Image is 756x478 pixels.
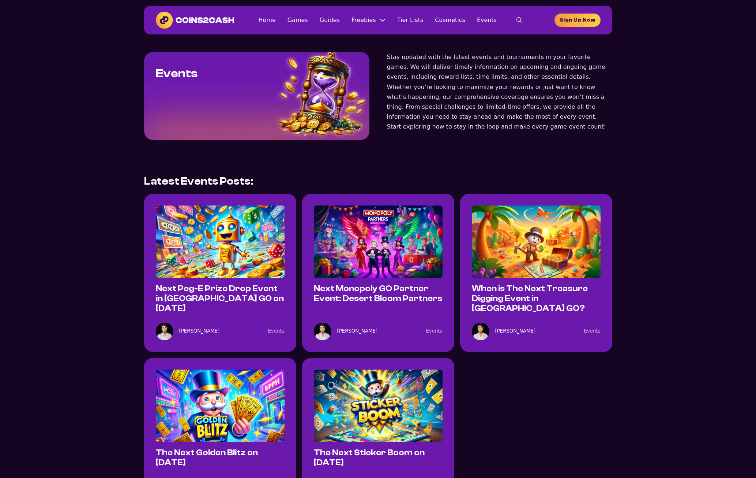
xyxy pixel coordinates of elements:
[156,370,285,442] img: Monopoly Go Golden Blitz event
[584,328,600,334] a: Events
[314,370,443,442] img: Monopoly GO sticker boom
[156,323,173,340] img: <img alt='Avatar image of Ivana Kegalj' src='https://secure.gravatar.com/avatar/d90b627804aa50d84...
[144,175,253,188] h2: Latest Events Posts:
[397,15,424,25] a: Tier Lists
[380,17,385,23] button: Freebies Sub menu
[258,15,275,25] a: Home
[314,205,443,278] img: Monopoly GO next partner event illustration
[156,12,234,29] img: Coins2Cash Logo
[156,448,258,467] a: The Next Golden Blitz on [DATE]
[435,15,465,25] a: Cosmetics
[477,15,497,25] a: Events
[508,13,530,27] button: toggle search
[472,205,601,278] img: Digging events in Monopoly GO
[426,328,442,334] a: Events
[314,323,331,340] img: <img alt='Avatar image of Ivana Kegalj' src='https://secure.gravatar.com/avatar/d90b627804aa50d84...
[268,328,284,334] a: Events
[320,15,340,25] a: Guides
[156,284,284,314] a: Next Peg-E Prize Drop Event in [GEOGRAPHIC_DATA] GO on [DATE]
[314,284,442,303] a: Next Monopoly GO Partner Event: Desert Bloom Partners
[472,323,489,340] img: <img alt='Avatar image of Ivana Kegalj' src='https://secure.gravatar.com/avatar/d90b627804aa50d84...
[287,15,308,25] a: Games
[156,67,198,81] h1: Events
[179,327,220,336] a: [PERSON_NAME]
[495,327,536,336] a: [PERSON_NAME]
[554,14,600,27] a: homepage
[472,284,588,314] a: When is The Next Treasure Digging Event in [GEOGRAPHIC_DATA] GO?
[387,52,612,132] div: Stay updated with the latest events and tournaments in your favorite games. We will deliver timel...
[156,205,285,278] img: Next Monopoly GO Peg-E event
[351,15,376,25] a: Freebies
[337,327,378,336] a: [PERSON_NAME]
[314,448,425,467] a: The Next Sticker Boom on [DATE]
